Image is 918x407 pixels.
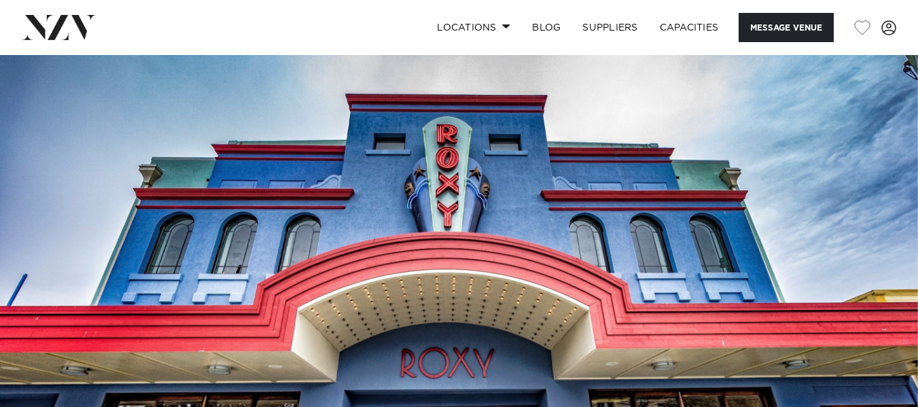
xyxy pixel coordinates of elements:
a: Capacities [649,13,730,42]
a: BLOG [521,13,571,42]
a: Locations [426,13,521,42]
button: Message Venue [739,13,834,42]
a: SUPPLIERS [571,13,648,42]
img: nzv-logo.png [22,15,96,39]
